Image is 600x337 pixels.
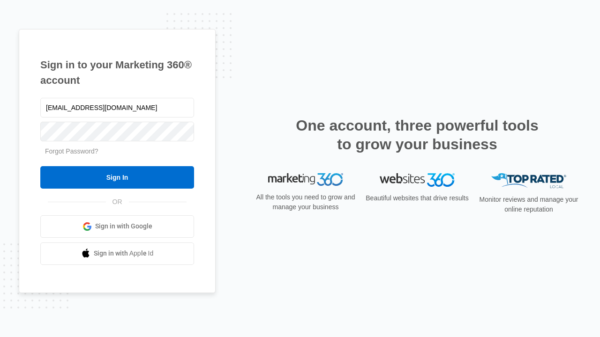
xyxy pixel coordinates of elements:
[94,249,154,258] span: Sign in with Apple Id
[380,173,455,187] img: Websites 360
[253,192,358,212] p: All the tools you need to grow and manage your business
[95,221,152,231] span: Sign in with Google
[365,193,470,203] p: Beautiful websites that drive results
[268,173,343,186] img: Marketing 360
[293,116,541,154] h2: One account, three powerful tools to grow your business
[40,166,194,189] input: Sign In
[40,242,194,265] a: Sign in with Apple Id
[476,195,581,214] p: Monitor reviews and manage your online reputation
[45,147,98,155] a: Forgot Password?
[40,215,194,238] a: Sign in with Google
[491,173,566,189] img: Top Rated Local
[106,197,129,207] span: OR
[40,57,194,88] h1: Sign in to your Marketing 360® account
[40,98,194,117] input: Email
